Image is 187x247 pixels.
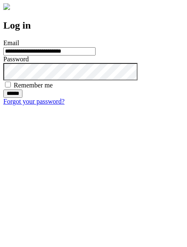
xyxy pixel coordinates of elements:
[3,56,29,63] label: Password
[3,39,19,46] label: Email
[3,98,64,105] a: Forgot your password?
[14,82,53,89] label: Remember me
[3,20,184,31] h2: Log in
[3,3,10,10] img: logo-4e3dc11c47720685a147b03b5a06dd966a58ff35d612b21f08c02c0306f2b779.png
